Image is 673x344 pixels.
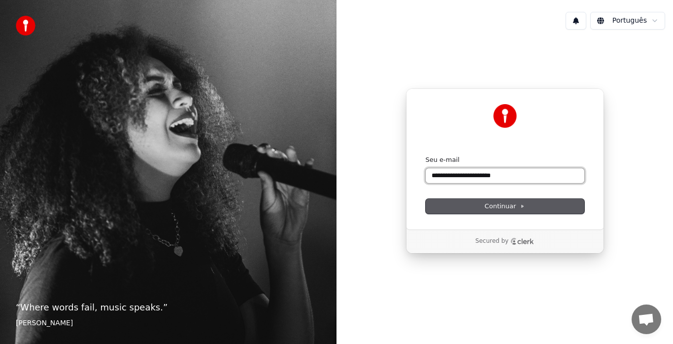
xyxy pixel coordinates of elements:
[493,104,517,128] img: Youka
[632,305,661,334] div: Bate-papo aberto
[426,199,584,214] button: Continuar
[426,155,460,164] label: Seu e-mail
[475,237,508,245] p: Secured by
[16,318,321,328] footer: [PERSON_NAME]
[16,16,35,36] img: youka
[510,238,534,245] a: Clerk logo
[16,301,321,314] p: “ Where words fail, music speaks. ”
[485,202,525,211] span: Continuar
